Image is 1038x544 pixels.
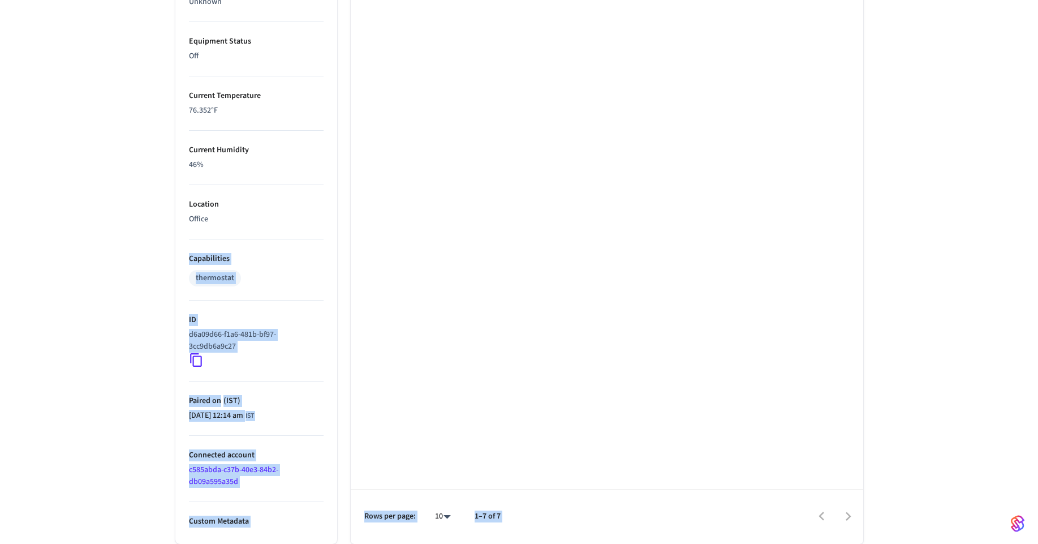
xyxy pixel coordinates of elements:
p: Location [189,199,324,211]
p: ID [189,314,324,326]
div: thermostat [196,272,234,284]
p: Office [189,213,324,225]
p: 76.352 °F [189,105,324,117]
span: [DATE] 12:14 am [189,410,243,422]
p: Rows per page: [364,511,416,522]
img: SeamLogoGradient.69752ec5.svg [1011,515,1024,533]
p: 46% [189,159,324,171]
span: ( IST ) [221,395,240,406]
a: c585abda-c37b-40e3-84b2-db09a595a35d [189,464,278,487]
p: Current Temperature [189,90,324,102]
p: d6a09d66-f1a6-481b-bf97-3cc9db6a9c27 [189,329,319,353]
p: Off [189,50,324,62]
p: Capabilities [189,253,324,265]
p: Connected account [189,449,324,461]
p: Custom Metadata [189,516,324,528]
p: Current Humidity [189,144,324,156]
div: Asia/Calcutta [189,410,254,422]
p: 1–7 of 7 [475,511,501,522]
p: Paired on [189,395,324,407]
div: 10 [429,508,456,525]
p: Equipment Status [189,36,324,48]
span: IST [245,411,254,421]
